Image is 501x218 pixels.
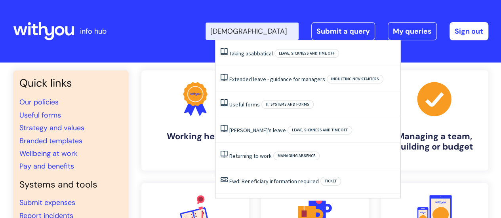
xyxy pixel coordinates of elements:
a: Pay and benefits [19,161,74,171]
a: Submit a query [311,22,375,40]
a: Wellbeing at work [19,149,78,158]
span: IT, systems and forms [261,100,314,109]
a: Useful forms [19,110,61,120]
a: [PERSON_NAME]'s leave [229,127,286,134]
a: Taking asabbatical [229,50,273,57]
a: Submit expenses [19,198,75,207]
a: Useful forms [229,101,260,108]
div: | - [206,22,488,40]
span: Inducting new starters [327,75,383,83]
span: Ticket [320,177,341,186]
a: Strategy and values [19,123,84,133]
a: Our policies [19,97,59,107]
a: Sign out [450,22,488,40]
a: Working here [141,70,249,171]
span: Leave, sickness and time off [274,49,339,58]
a: Managing a team, building or budget [381,70,488,171]
h4: Systems and tools [19,179,122,190]
span: Leave, sickness and time off [288,126,352,135]
a: Fwd: Beneficiary information required [229,178,319,185]
a: Extended leave - guidance for managers [229,76,325,83]
a: My queries [388,22,437,40]
input: Search [206,23,299,40]
span: sabbatical [248,50,273,57]
span: Managing absence [273,152,320,160]
h4: Managing a team, building or budget [387,131,482,152]
a: Branded templates [19,136,82,146]
h3: Quick links [19,77,122,89]
a: Returning to work [229,152,272,159]
p: info hub [80,25,107,38]
h4: Working here [148,131,243,142]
